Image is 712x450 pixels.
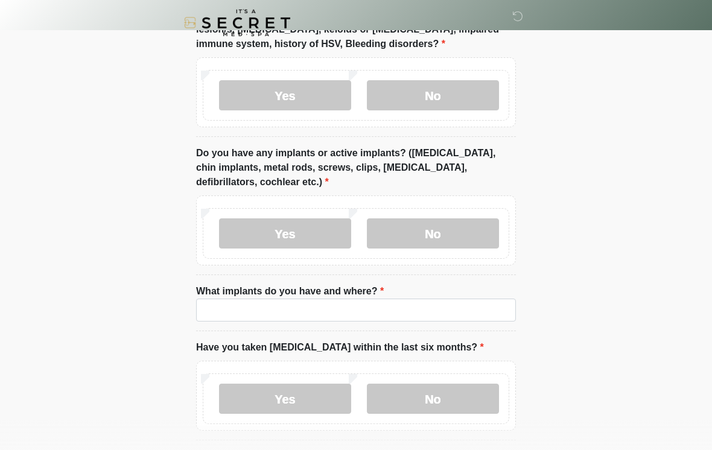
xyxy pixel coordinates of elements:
label: No [367,80,499,110]
label: Do you have any implants or active implants? ([MEDICAL_DATA], chin implants, metal rods, screws, ... [196,146,516,189]
label: No [367,384,499,414]
label: Yes [219,80,351,110]
label: Have you taken [MEDICAL_DATA] within the last six months? [196,340,484,355]
label: Yes [219,218,351,249]
label: Yes [219,384,351,414]
label: What implants do you have and where? [196,284,384,299]
label: No [367,218,499,249]
img: It's A Secret Med Spa Logo [184,9,290,36]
